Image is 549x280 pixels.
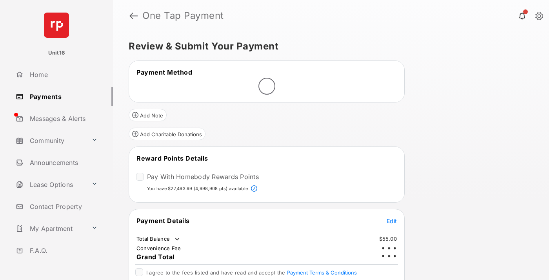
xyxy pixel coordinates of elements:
a: Community [13,131,88,150]
span: Grand Total [136,253,175,261]
p: You have $27,493.99 (4,998,908 pts) available [147,185,248,192]
span: I agree to the fees listed and have read and accept the [146,269,357,276]
span: Payment Method [136,68,192,76]
a: Messages & Alerts [13,109,113,128]
a: Lease Options [13,175,88,194]
a: Announcements [13,153,113,172]
a: Contact Property [13,197,113,216]
td: Total Balance [136,235,181,243]
img: svg+xml;base64,PHN2ZyB4bWxucz0iaHR0cDovL3d3dy53My5vcmcvMjAwMC9zdmciIHdpZHRoPSI2NCIgaGVpZ2h0PSI2NC... [44,13,69,38]
label: Pay With Homebody Rewards Points [147,173,259,181]
a: F.A.Q. [13,241,113,260]
button: I agree to the fees listed and have read and accept the [287,269,357,276]
td: Convenience Fee [136,245,182,252]
button: Edit [387,217,397,225]
a: Home [13,65,113,84]
h5: Review & Submit Your Payment [129,42,527,51]
td: $55.00 [379,235,398,242]
span: Payment Details [136,217,190,225]
p: Unit16 [48,49,65,57]
strong: One Tap Payment [142,11,224,20]
span: Reward Points Details [136,154,208,162]
button: Add Note [129,109,167,121]
button: Add Charitable Donations [129,128,205,140]
a: Payments [13,87,113,106]
a: My Apartment [13,219,88,238]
